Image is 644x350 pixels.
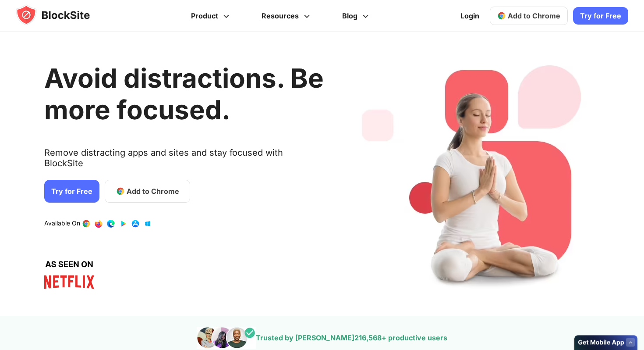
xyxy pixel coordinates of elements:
[508,11,560,20] span: Add to Chrome
[44,62,324,125] h1: Avoid distractions. Be more focused.
[573,7,628,25] a: Try for Free
[490,7,568,25] a: Add to Chrome
[44,180,99,203] a: Try for Free
[197,327,256,349] img: pepole images
[354,333,382,342] span: 216,568
[16,4,107,25] img: blocksite-icon.5d769676.svg
[497,11,506,20] img: chrome-icon.svg
[44,219,80,228] text: Available On
[105,180,190,203] a: Add to Chrome
[127,186,179,196] span: Add to Chrome
[256,333,447,342] text: Trusted by [PERSON_NAME] + productive users
[455,5,485,26] a: Login
[44,147,324,175] text: Remove distracting apps and sites and stay focused with BlockSite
